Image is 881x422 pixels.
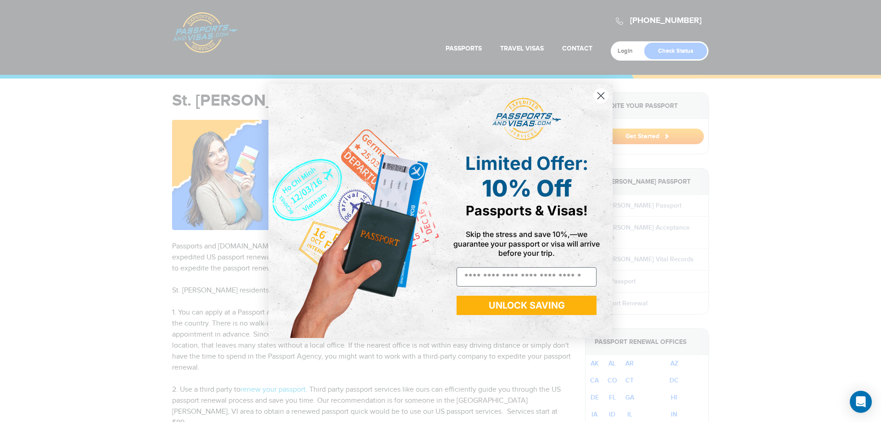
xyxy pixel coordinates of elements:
span: Skip the stress and save 10%,—we guarantee your passport or visa will arrive before your trip. [453,230,600,257]
div: Open Intercom Messenger [850,391,872,413]
span: Limited Offer: [465,152,588,174]
img: passports and visas [492,98,561,141]
span: Passports & Visas! [466,203,588,219]
button: Close dialog [593,88,609,104]
img: de9cda0d-0715-46ca-9a25-073762a91ba7.png [268,84,440,338]
span: 10% Off [482,174,572,202]
button: UNLOCK SAVING [457,296,597,315]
